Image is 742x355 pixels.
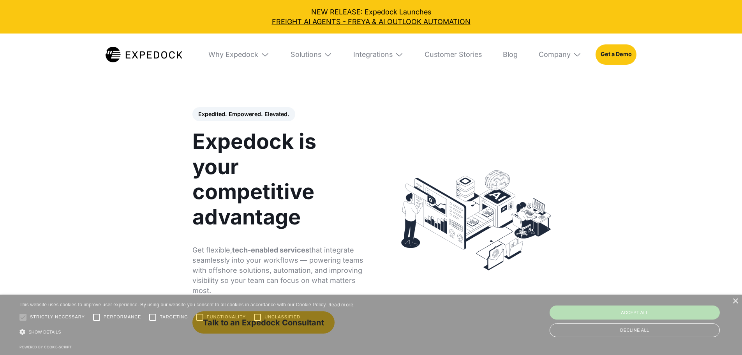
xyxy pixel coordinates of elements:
[160,314,188,320] span: Targeting
[7,7,735,26] div: NEW RELEASE: Expedock Launches
[104,314,141,320] span: Performance
[232,246,309,254] strong: tech-enabled services
[328,302,354,307] a: Read more
[532,34,589,76] div: Company
[192,129,365,230] h1: Expedock is your competitive advantage
[550,323,720,337] div: Decline all
[418,34,489,76] a: Customer Stories
[353,50,393,59] div: Integrations
[208,50,258,59] div: Why Expedock
[596,44,636,65] a: Get a Demo
[207,314,246,320] span: Functionality
[264,314,300,320] span: Unclassified
[284,34,339,76] div: Solutions
[539,50,571,59] div: Company
[201,34,276,76] div: Why Expedock
[346,34,411,76] div: Integrations
[19,326,354,338] div: Show details
[19,302,327,307] span: This website uses cookies to improve user experience. By using our website you consent to all coo...
[496,34,525,76] a: Blog
[550,306,720,320] div: Accept all
[28,330,61,334] span: Show details
[192,245,365,296] p: Get flexible, that integrate seamlessly into your workflows — powering teams with offshore soluti...
[732,298,738,304] div: Close
[7,17,735,26] a: FREIGHT AI AGENTS - FREYA & AI OUTLOOK AUTOMATION
[19,345,72,349] a: Powered by cookie-script
[30,314,85,320] span: Strictly necessary
[291,50,321,59] div: Solutions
